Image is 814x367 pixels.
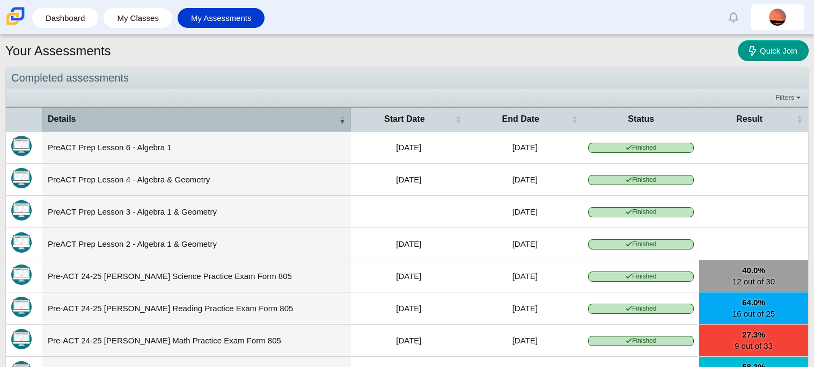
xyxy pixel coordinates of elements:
td: PreACT Prep Lesson 2 - Algebra 1 & Geometry [42,228,351,260]
span: Finished [588,175,694,185]
img: Itembank [11,297,32,317]
time: Mar 10, 2025 at 2:14 PM [512,143,538,152]
time: Jan 31, 2025 at 10:54 AM [396,304,421,313]
td: PreACT Prep Lesson 3 - Algebra 1 & Geometry [42,196,351,228]
time: Nov 22, 2024 at 12:00 AM [512,207,538,216]
time: Oct 24, 2024 at 2:02 PM [396,239,421,248]
span: Finished [588,143,694,153]
time: Oct 24, 2024 at 2:10 PM [512,239,538,248]
a: 64.0%16 out of 25 [699,292,808,324]
time: Jan 31, 2025 at 10:22 AM [512,336,538,345]
span: Finished [588,271,694,282]
a: Alerts [722,5,745,29]
time: Jan 31, 2025 at 11:25 AM [512,304,538,313]
img: Itembank [11,329,32,349]
img: Itembank [11,265,32,285]
span: Start Date [356,113,453,125]
h1: Your Assessments [5,42,111,60]
td: Pre-ACT 24-25 [PERSON_NAME] Science Practice Exam Form 805 [42,260,351,292]
span: Details [48,113,337,125]
a: 40.0%12 out of 30 [699,260,808,292]
span: Status [588,113,694,125]
span: Finished [588,207,694,217]
time: Jan 23, 2025 at 1:59 PM [396,175,421,184]
span: Result [705,113,794,125]
span: Finished [588,304,694,314]
time: Jan 23, 2025 at 2:15 PM [512,175,538,184]
a: My Assessments [183,8,260,28]
span: Quick Join [760,46,797,55]
td: PreACT Prep Lesson 6 - Algebra 1 [42,131,351,164]
time: Jan 31, 2025 at 11:38 AM [396,271,421,281]
a: Dashboard [38,8,93,28]
a: My Classes [109,8,167,28]
span: Result : Activate to sort [796,114,803,124]
img: Itembank [11,232,32,253]
span: Start Date : Activate to sort [455,114,461,124]
span: Finished [588,336,694,346]
td: Pre-ACT 24-25 [PERSON_NAME] Math Practice Exam Form 805 [42,325,351,357]
a: 27.3%9 out of 33 [699,325,808,356]
span: Finished [588,239,694,249]
img: jazlynn.cerda.iLNIkg [769,9,786,26]
b: 64.0% [705,297,803,308]
div: Completed assessments [6,67,808,89]
td: PreACT Prep Lesson 4 - Algebra & Geometry [42,164,351,196]
span: End Date : Activate to sort [571,114,577,124]
a: Carmen School of Science & Technology [4,20,27,29]
b: 40.0% [705,265,803,276]
a: Quick Join [738,40,809,61]
b: 27.3% [705,329,803,340]
img: Itembank [11,168,32,188]
span: End Date [472,113,569,125]
img: Itembank [11,200,32,221]
a: Filters [773,92,805,103]
img: Itembank [11,136,32,156]
time: Mar 10, 2025 at 1:48 PM [396,143,421,152]
time: Jan 31, 2025 at 12:04 PM [512,271,538,281]
time: Jan 31, 2025 at 9:52 AM [396,336,421,345]
a: jazlynn.cerda.iLNIkg [751,4,804,30]
td: Pre-ACT 24-25 [PERSON_NAME] Reading Practice Exam Form 805 [42,292,351,325]
img: Carmen School of Science & Technology [4,5,27,27]
span: Details : Activate to remove sorting [339,114,346,124]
